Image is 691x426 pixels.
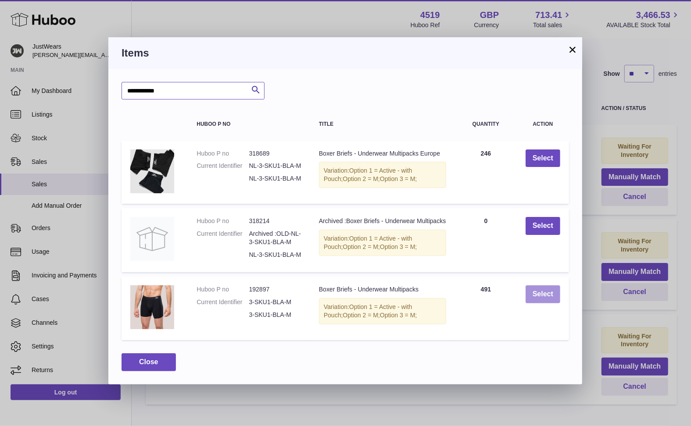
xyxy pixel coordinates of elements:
img: Boxer Briefs - Underwear Multipacks Europe [130,149,174,193]
th: Huboo P no [188,113,310,136]
dd: 318214 [249,217,301,225]
dd: 318689 [249,149,301,158]
button: Select [526,217,560,235]
div: Boxer Briefs - Underwear Multipacks [319,285,446,294]
dd: NL-3-SKU1-BLA-M [249,251,301,259]
span: Option 1 = Active - with Pouch; [324,167,412,182]
div: Variation: [319,298,446,324]
span: Close [139,358,158,366]
dd: 192897 [249,285,301,294]
td: 491 [455,277,517,340]
div: Variation: [319,230,446,256]
span: Option 3 = M; [380,312,417,319]
img: Boxer Briefs - Underwear Multipacks [130,285,174,329]
span: Option 2 = M; [343,312,380,319]
th: Action [517,113,569,136]
button: × [567,44,578,55]
span: Option 1 = Active - with Pouch; [324,235,412,250]
h3: Items [122,46,569,60]
button: Select [526,149,560,167]
span: Option 3 = M; [380,243,417,250]
dt: Current Identifier [197,230,249,246]
dd: NL-3-SKU1-BLA-M [249,162,301,170]
th: Quantity [455,113,517,136]
dt: Current Identifier [197,162,249,170]
div: Archived :Boxer Briefs - Underwear Multipacks [319,217,446,225]
img: Archived :Boxer Briefs - Underwear Multipacks [130,217,174,261]
button: Select [526,285,560,303]
span: Option 1 = Active - with Pouch; [324,303,412,319]
button: Close [122,353,176,371]
dt: Huboo P no [197,285,249,294]
td: 0 [455,208,517,272]
span: Option 2 = M; [343,243,380,250]
dd: 3-SKU1-BLA-M [249,311,301,319]
div: Boxer Briefs - Underwear Multipacks Europe [319,149,446,158]
div: Variation: [319,162,446,188]
td: 246 [455,141,517,204]
span: Option 3 = M; [380,175,417,182]
dd: NL-3-SKU1-BLA-M [249,174,301,183]
dt: Current Identifier [197,298,249,306]
th: Title [310,113,455,136]
dt: Huboo P no [197,149,249,158]
dd: Archived :OLD-NL-3-SKU1-BLA-M [249,230,301,246]
span: Option 2 = M; [343,175,380,182]
dd: 3-SKU1-BLA-M [249,298,301,306]
dt: Huboo P no [197,217,249,225]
